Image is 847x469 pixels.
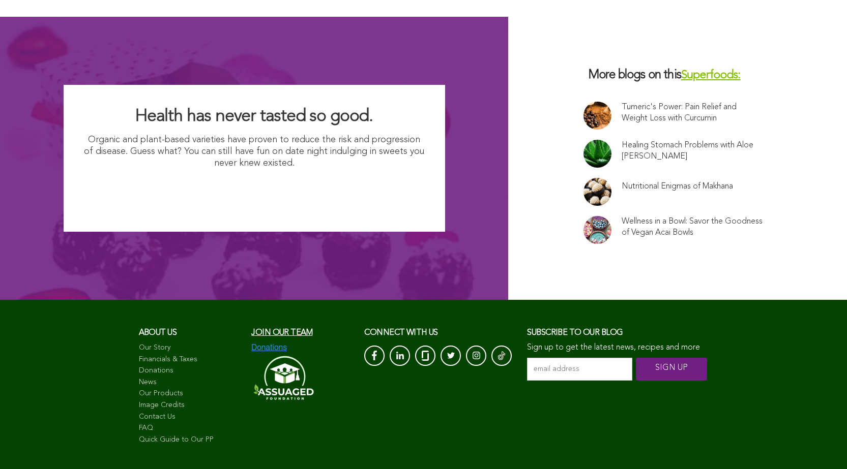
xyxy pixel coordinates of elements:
[139,378,242,388] a: News
[139,329,177,337] span: About us
[251,343,287,352] img: Donations
[139,389,242,399] a: Our Products
[681,70,741,81] a: Superfoods:
[636,358,707,381] input: SIGN UP
[84,105,425,128] h2: Health has never tasted so good.
[583,68,772,83] h3: More blogs on this
[154,175,354,211] img: I Want Organic Shopping For Less
[527,343,708,353] p: Sign up to get the latest news, recipes and more
[139,355,242,365] a: Financials & Taxes
[251,353,314,403] img: Assuaged-Foundation-Logo-White
[622,181,733,192] a: Nutritional Enigmas of Makhana
[527,325,708,340] h3: Subscribe to our blog
[622,216,763,238] a: Wellness in a Bowl: Savor the Goodness of Vegan Acai Bowls
[796,420,847,469] iframe: Chat Widget
[84,134,425,170] p: Organic and plant-based varieties have proven to reduce the risk and progression of disease. Gues...
[139,435,242,445] a: Quick Guide to Our PP
[139,400,242,411] a: Image Credits
[422,351,429,361] img: glassdoor_White
[139,412,242,422] a: Contact Us
[527,358,632,381] input: email address
[622,140,763,162] a: Healing Stomach Problems with Aloe [PERSON_NAME]
[251,329,312,337] a: Join our team
[498,351,505,361] img: Tik-Tok-Icon
[139,423,242,433] a: FAQ
[622,102,763,124] a: Tumeric's Power: Pain Relief and Weight Loss with Curcumin
[139,366,242,376] a: Donations
[139,343,242,353] a: Our Story
[364,329,438,337] span: CONNECT with us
